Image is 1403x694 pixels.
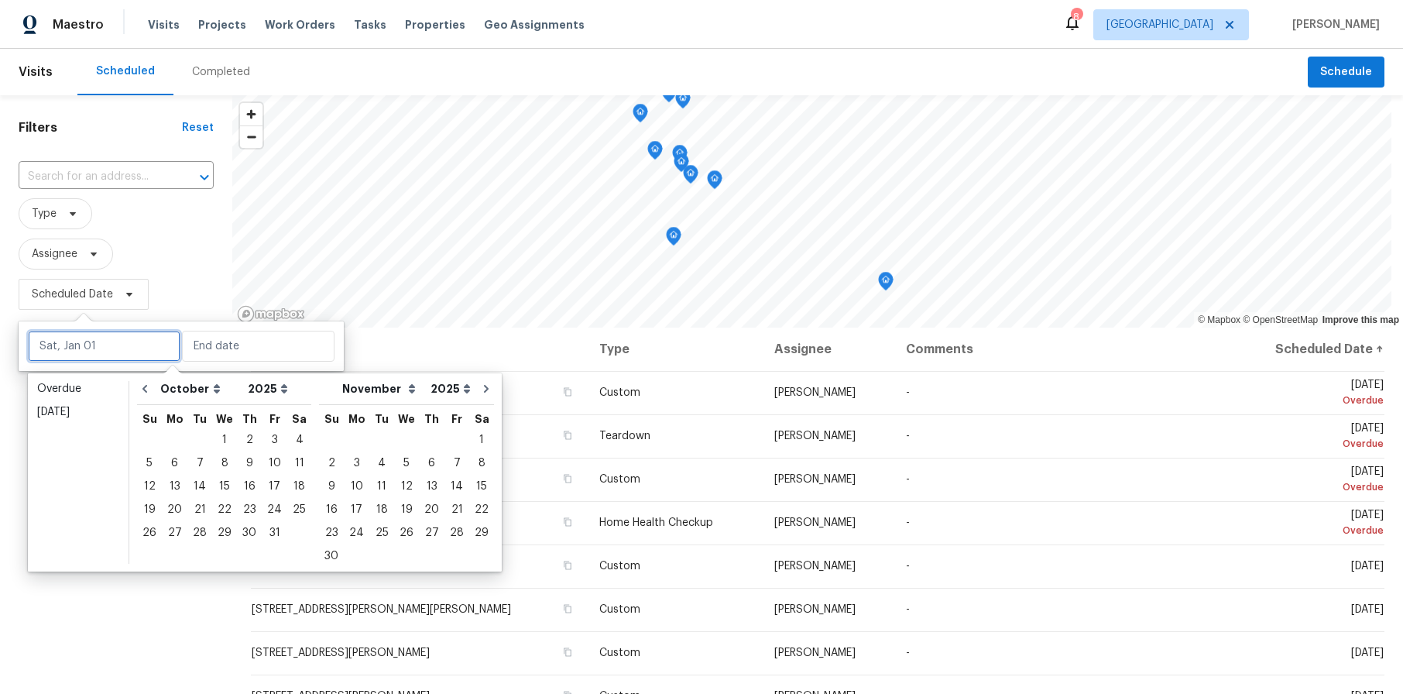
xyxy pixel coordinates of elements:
[419,476,444,497] div: 13
[187,452,212,474] div: 7
[419,498,444,521] div: Thu Nov 20 2025
[394,452,419,474] div: 5
[444,452,469,474] div: 7
[469,429,494,451] div: 1
[878,272,894,296] div: Map marker
[287,475,311,498] div: Sat Oct 18 2025
[19,55,53,89] span: Visits
[240,125,262,148] button: Zoom out
[599,604,640,615] span: Custom
[187,499,212,520] div: 21
[37,404,119,420] div: [DATE]
[561,385,575,399] button: Copy Address
[287,476,311,497] div: 18
[137,498,162,521] div: Sun Oct 19 2025
[182,120,214,136] div: Reset
[240,103,262,125] button: Zoom in
[237,499,262,520] div: 23
[398,414,415,424] abbr: Wednesday
[237,428,262,452] div: Thu Oct 02 2025
[1246,523,1384,538] div: Overdue
[137,452,162,474] div: 5
[587,328,762,371] th: Type
[444,522,469,544] div: 28
[599,517,713,528] span: Home Health Checkup
[53,17,104,33] span: Maestro
[1246,423,1384,452] span: [DATE]
[1246,479,1384,495] div: Overdue
[369,498,394,521] div: Tue Nov 18 2025
[187,521,212,545] div: Tue Oct 28 2025
[1322,314,1399,325] a: Improve this map
[405,17,465,33] span: Properties
[369,499,394,520] div: 18
[394,522,419,544] div: 26
[419,452,444,475] div: Thu Nov 06 2025
[1246,436,1384,452] div: Overdue
[344,452,369,475] div: Mon Nov 03 2025
[469,522,494,544] div: 29
[252,648,430,658] span: [STREET_ADDRESS][PERSON_NAME]
[187,452,212,475] div: Tue Oct 07 2025
[1071,9,1082,25] div: 8
[451,414,462,424] abbr: Friday
[324,414,339,424] abbr: Sunday
[599,431,650,441] span: Teardown
[369,475,394,498] div: Tue Nov 11 2025
[319,521,344,545] div: Sun Nov 23 2025
[444,498,469,521] div: Fri Nov 21 2025
[484,17,585,33] span: Geo Assignments
[599,648,640,658] span: Custom
[237,522,262,544] div: 30
[369,522,394,544] div: 25
[774,431,856,441] span: [PERSON_NAME]
[319,475,344,498] div: Sun Nov 09 2025
[96,64,155,79] div: Scheduled
[242,414,257,424] abbr: Thursday
[237,475,262,498] div: Thu Oct 16 2025
[666,227,681,251] div: Map marker
[262,428,287,452] div: Fri Oct 03 2025
[212,475,237,498] div: Wed Oct 15 2025
[394,476,419,497] div: 12
[444,452,469,475] div: Fri Nov 07 2025
[137,452,162,475] div: Sun Oct 05 2025
[675,90,691,114] div: Map marker
[137,499,162,520] div: 19
[212,452,237,474] div: 8
[133,373,156,404] button: Go to previous month
[162,522,187,544] div: 27
[269,414,280,424] abbr: Friday
[1320,63,1372,82] span: Schedule
[319,522,344,544] div: 23
[148,17,180,33] span: Visits
[262,499,287,520] div: 24
[32,377,125,563] ul: Date picker shortcuts
[187,476,212,497] div: 14
[394,498,419,521] div: Wed Nov 19 2025
[469,521,494,545] div: Sat Nov 29 2025
[182,331,334,362] input: End date
[419,452,444,474] div: 6
[162,499,187,520] div: 20
[193,414,207,424] abbr: Tuesday
[240,126,262,148] span: Zoom out
[1246,393,1384,408] div: Overdue
[1351,648,1384,658] span: [DATE]
[262,476,287,497] div: 17
[444,476,469,497] div: 14
[344,498,369,521] div: Mon Nov 17 2025
[212,428,237,452] div: Wed Oct 01 2025
[469,452,494,475] div: Sat Nov 08 2025
[369,452,394,475] div: Tue Nov 04 2025
[162,475,187,498] div: Mon Oct 13 2025
[212,452,237,475] div: Wed Oct 08 2025
[774,648,856,658] span: [PERSON_NAME]
[262,521,287,545] div: Fri Oct 31 2025
[774,604,856,615] span: [PERSON_NAME]
[599,561,640,572] span: Custom
[707,170,722,194] div: Map marker
[262,429,287,451] div: 3
[469,499,494,520] div: 22
[348,414,365,424] abbr: Monday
